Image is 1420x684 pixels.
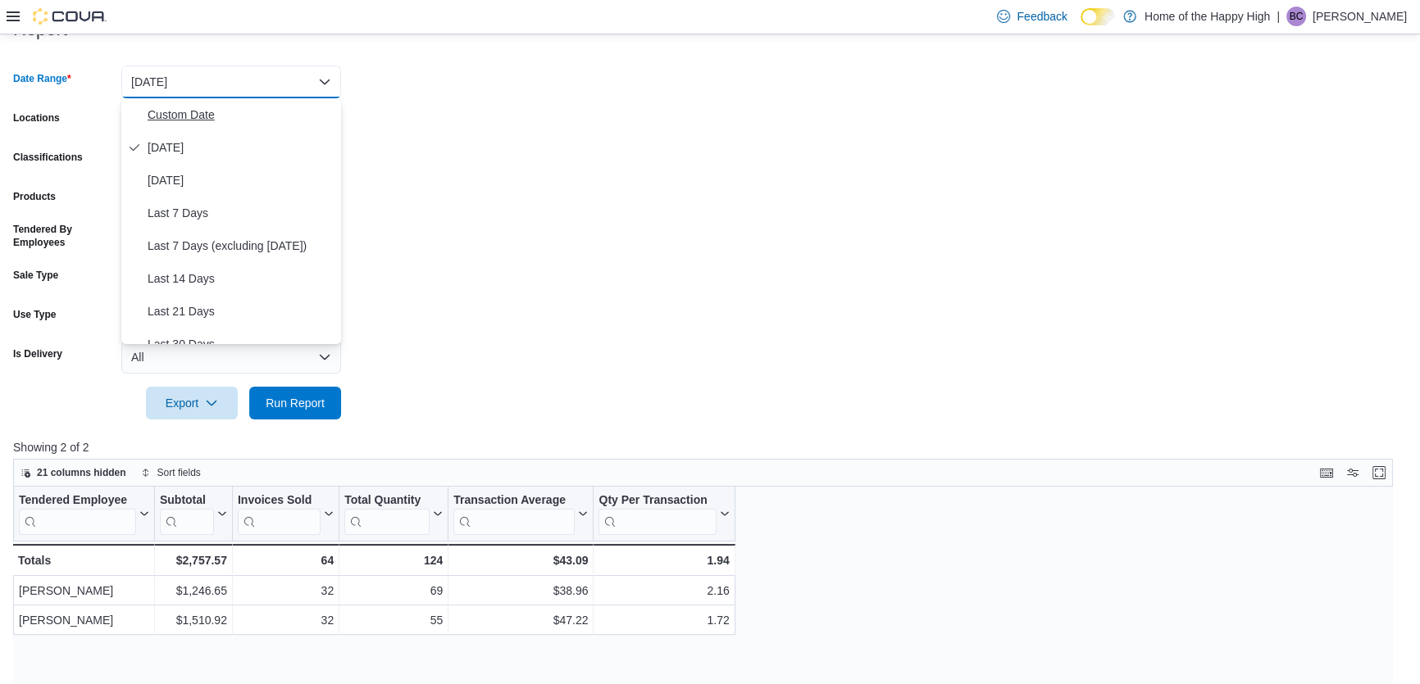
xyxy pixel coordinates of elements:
[1081,25,1081,26] span: Dark Mode
[37,466,126,479] span: 21 columns hidden
[148,301,335,321] span: Last 21 Days
[238,492,321,508] div: Invoices Sold
[249,387,341,419] button: Run Report
[148,138,335,157] span: [DATE]
[156,387,228,419] span: Export
[344,492,430,534] div: Total Quantity
[344,610,443,630] div: 55
[598,492,729,534] button: Qty Per Transaction
[146,387,238,419] button: Export
[148,203,335,223] span: Last 7 Days
[13,269,58,282] label: Sale Type
[453,492,588,534] button: Transaction Average
[160,492,214,508] div: Subtotal
[19,492,136,508] div: Tendered Employee
[19,610,149,630] div: [PERSON_NAME]
[13,151,83,164] label: Classifications
[13,308,56,321] label: Use Type
[238,492,321,534] div: Invoices Sold
[121,66,341,98] button: [DATE]
[453,492,575,508] div: Transaction Average
[598,610,729,630] div: 1.72
[238,610,334,630] div: 32
[344,492,443,534] button: Total Quantity
[134,463,207,482] button: Sort fields
[148,334,335,354] span: Last 30 Days
[19,492,149,534] button: Tendered Employee
[148,269,335,288] span: Last 14 Days
[598,492,716,534] div: Qty Per Transaction
[344,550,443,570] div: 124
[121,341,341,374] button: All
[1343,463,1363,482] button: Display options
[453,492,575,534] div: Transaction Average
[148,236,335,256] span: Last 7 Days (excluding [DATE])
[18,550,149,570] div: Totals
[598,550,729,570] div: 1.94
[13,439,1407,455] p: Showing 2 of 2
[1081,8,1115,25] input: Dark Mode
[453,581,588,600] div: $38.96
[160,550,227,570] div: $2,757.57
[13,111,60,125] label: Locations
[1369,463,1389,482] button: Enter fullscreen
[598,581,729,600] div: 2.16
[344,581,443,600] div: 69
[1290,7,1304,26] span: BC
[238,550,334,570] div: 64
[344,492,430,508] div: Total Quantity
[13,72,71,85] label: Date Range
[13,190,56,203] label: Products
[598,492,716,508] div: Qty Per Transaction
[1017,8,1067,25] span: Feedback
[148,105,335,125] span: Custom Date
[1145,7,1270,26] p: Home of the Happy High
[1286,7,1306,26] div: Brynn Cameron
[13,347,62,360] label: Is Delivery
[160,492,227,534] button: Subtotal
[238,492,334,534] button: Invoices Sold
[33,8,107,25] img: Cova
[13,223,115,249] label: Tendered By Employees
[238,581,334,600] div: 32
[19,581,149,600] div: [PERSON_NAME]
[1313,7,1407,26] p: [PERSON_NAME]
[160,581,227,600] div: $1,246.65
[1317,463,1336,482] button: Keyboard shortcuts
[266,395,325,411] span: Run Report
[121,98,341,344] div: Select listbox
[157,466,201,479] span: Sort fields
[160,492,214,534] div: Subtotal
[453,610,588,630] div: $47.22
[148,170,335,190] span: [DATE]
[19,492,136,534] div: Tendered Employee
[160,610,227,630] div: $1,510.92
[1277,7,1280,26] p: |
[453,550,588,570] div: $43.09
[14,463,133,482] button: 21 columns hidden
